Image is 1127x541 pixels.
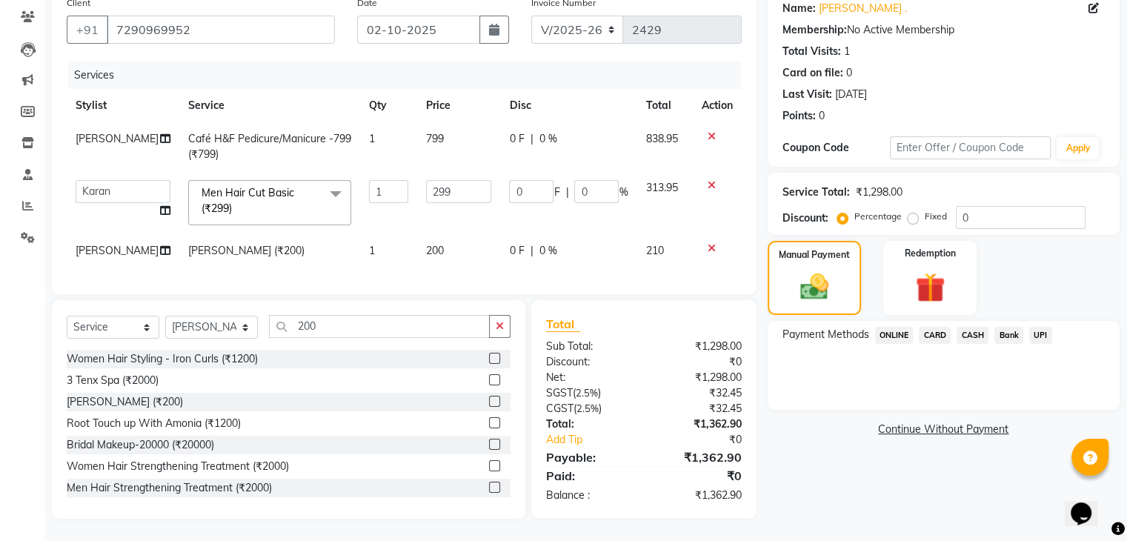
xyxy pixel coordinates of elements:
[645,132,677,145] span: 838.95
[535,354,644,370] div: Discount:
[67,351,258,367] div: Women Hair Styling - Iron Curls (₹1200)
[369,132,375,145] span: 1
[67,89,179,122] th: Stylist
[576,387,598,399] span: 2.5%
[546,316,580,332] span: Total
[782,22,1105,38] div: No Active Membership
[202,186,294,215] span: Men Hair Cut Basic (₹299)
[530,243,533,259] span: |
[67,416,241,431] div: Root Touch up With Amonia (₹1200)
[67,459,289,474] div: Women Hair Strengthening Treatment (₹2000)
[782,87,832,102] div: Last Visit:
[644,354,753,370] div: ₹0
[369,244,375,257] span: 1
[68,62,753,89] div: Services
[782,185,850,200] div: Service Total:
[919,327,951,344] span: CARD
[107,16,335,44] input: Search by Name/Mobile/Email/Code
[76,244,159,257] span: [PERSON_NAME]
[856,185,902,200] div: ₹1,298.00
[782,22,847,38] div: Membership:
[360,89,417,122] th: Qty
[535,416,644,432] div: Total:
[509,243,524,259] span: 0 F
[67,16,108,44] button: +91
[67,373,159,388] div: 3 Tenx Spa (₹2000)
[539,131,556,147] span: 0 %
[771,422,1117,437] a: Continue Without Payment
[957,327,988,344] span: CASH
[782,65,843,81] div: Card on file:
[782,44,841,59] div: Total Visits:
[67,394,183,410] div: [PERSON_NAME] (₹200)
[535,467,644,485] div: Paid:
[1029,327,1052,344] span: UPI
[535,448,644,466] div: Payable:
[426,244,444,257] span: 200
[1065,482,1112,526] iframe: chat widget
[645,181,677,194] span: 313.95
[553,185,559,200] span: F
[782,210,828,226] div: Discount:
[875,327,914,344] span: ONLINE
[645,244,663,257] span: 210
[846,65,852,81] div: 0
[662,432,752,448] div: ₹0
[644,401,753,416] div: ₹32.45
[546,402,574,415] span: CGST
[76,132,159,145] span: [PERSON_NAME]
[535,432,662,448] a: Add Tip
[644,385,753,401] div: ₹32.45
[819,108,825,124] div: 0
[535,339,644,354] div: Sub Total:
[188,244,305,257] span: [PERSON_NAME] (₹200)
[565,185,568,200] span: |
[854,210,902,223] label: Percentage
[925,210,947,223] label: Fixed
[509,131,524,147] span: 0 F
[500,89,636,122] th: Disc
[535,370,644,385] div: Net:
[1057,137,1099,159] button: Apply
[530,131,533,147] span: |
[269,315,490,338] input: Search or Scan
[426,132,444,145] span: 799
[644,488,753,503] div: ₹1,362.90
[905,247,956,260] label: Redemption
[644,370,753,385] div: ₹1,298.00
[232,202,239,215] a: x
[791,270,837,303] img: _cash.svg
[619,185,628,200] span: %
[576,402,599,414] span: 2.5%
[782,140,890,156] div: Coupon Code
[636,89,692,122] th: Total
[994,327,1023,344] span: Bank
[535,385,644,401] div: ( )
[644,467,753,485] div: ₹0
[188,132,351,161] span: Café H&F Pedicure/Manicure -799 (₹799)
[179,89,360,122] th: Service
[890,136,1051,159] input: Enter Offer / Coupon Code
[535,401,644,416] div: ( )
[835,87,867,102] div: [DATE]
[644,339,753,354] div: ₹1,298.00
[67,480,272,496] div: Men Hair Strengthening Treatment (₹2000)
[819,1,907,16] a: [PERSON_NAME] .
[535,488,644,503] div: Balance :
[779,248,850,262] label: Manual Payment
[644,448,753,466] div: ₹1,362.90
[844,44,850,59] div: 1
[906,269,954,306] img: _gift.svg
[539,243,556,259] span: 0 %
[782,1,816,16] div: Name:
[782,327,869,342] span: Payment Methods
[693,89,742,122] th: Action
[546,386,573,399] span: SGST
[417,89,501,122] th: Price
[644,416,753,432] div: ₹1,362.90
[782,108,816,124] div: Points:
[67,437,214,453] div: Bridal Makeup-20000 (₹20000)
